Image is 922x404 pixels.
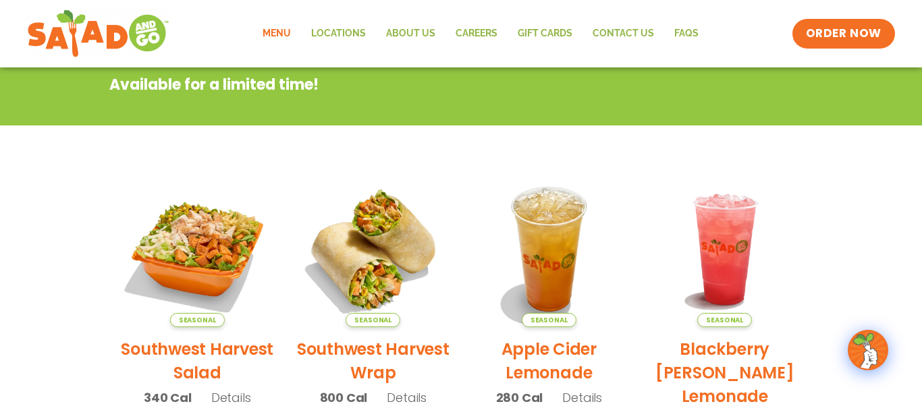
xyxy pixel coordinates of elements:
[109,74,704,96] p: Available for a limited time!
[792,19,895,49] a: ORDER NOW
[301,18,376,49] a: Locations
[471,171,627,327] img: Product photo for Apple Cider Lemonade
[252,18,301,49] a: Menu
[849,331,887,369] img: wpChatIcon
[119,337,275,384] h2: Southwest Harvest Salad
[296,337,452,384] h2: Southwest Harvest Wrap
[471,337,627,384] h2: Apple Cider Lemonade
[27,7,169,61] img: new-SAG-logo-768×292
[346,313,400,327] span: Seasonal
[508,18,582,49] a: GIFT CARDS
[252,18,709,49] nav: Menu
[647,171,803,327] img: Product photo for Blackberry Bramble Lemonade
[697,313,752,327] span: Seasonal
[296,171,452,327] img: Product photo for Southwest Harvest Wrap
[522,313,576,327] span: Seasonal
[664,18,709,49] a: FAQs
[582,18,664,49] a: Contact Us
[119,171,275,327] img: Product photo for Southwest Harvest Salad
[376,18,445,49] a: About Us
[806,26,882,42] span: ORDER NOW
[445,18,508,49] a: Careers
[170,313,225,327] span: Seasonal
